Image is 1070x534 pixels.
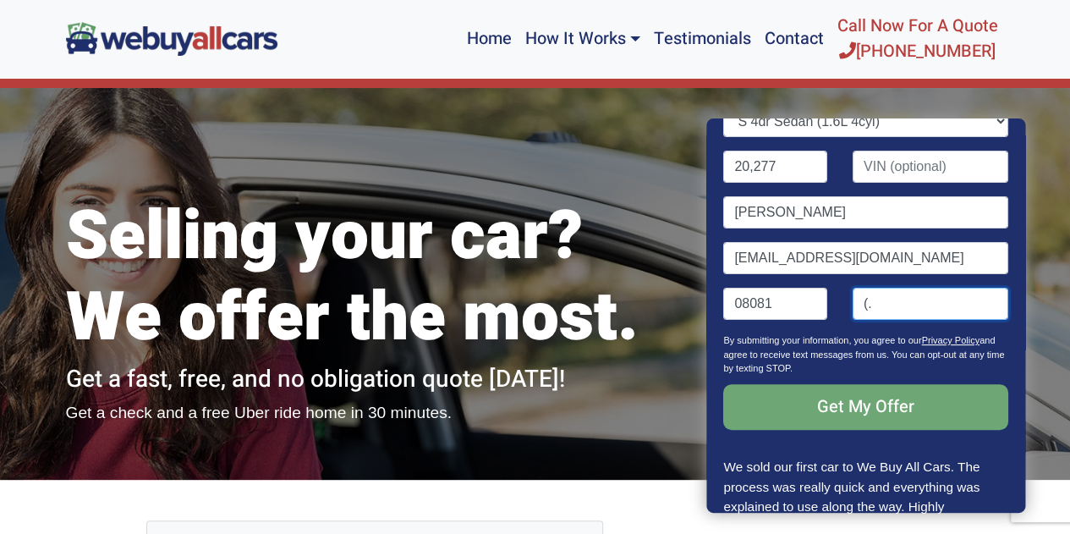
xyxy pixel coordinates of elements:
input: Name [724,196,1008,228]
a: Call Now For A Quote[PHONE_NUMBER] [831,7,1005,71]
h1: Selling your car? We offer the most. [66,196,683,359]
input: Email [724,242,1008,274]
h2: Get a fast, free, and no obligation quote [DATE]! [66,366,683,394]
form: Contact form [724,14,1008,457]
img: We Buy All Cars in NJ logo [66,22,277,55]
p: Get a check and a free Uber ride home in 30 minutes. [66,401,683,426]
input: Zip code [724,288,828,320]
input: Get My Offer [724,384,1008,430]
input: Mileage [724,151,828,183]
input: Phone [853,288,1008,320]
p: By submitting your information, you agree to our and agree to receive text messages from us. You ... [724,333,1008,384]
input: VIN (optional) [853,151,1008,183]
a: Privacy Policy [922,335,979,345]
a: How It Works [518,7,646,71]
a: Contact [758,7,831,71]
a: Home [459,7,518,71]
a: Testimonials [647,7,758,71]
